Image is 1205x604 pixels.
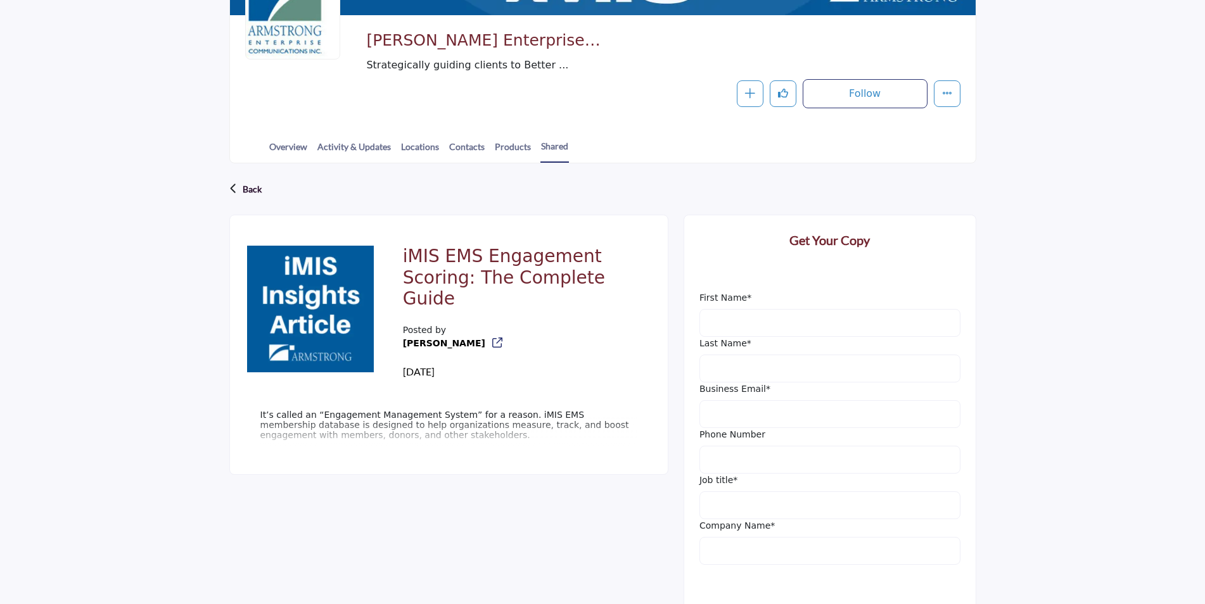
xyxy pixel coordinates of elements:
button: Like [770,80,796,107]
input: Company Name [699,537,960,565]
h2: Get Your Copy [699,230,960,249]
label: Last Name* [699,337,751,350]
button: More details [934,80,960,107]
a: Activity & Updates [317,140,392,162]
label: Job title* [699,474,737,487]
a: [PERSON_NAME] [403,338,485,348]
input: Business Email [699,400,960,428]
a: Contacts [449,140,485,162]
a: Locations [400,140,440,162]
div: Posted by [403,324,521,379]
label: Phone Number [699,428,765,441]
input: Phone Number [699,446,960,474]
p: Back [243,178,262,201]
button: Follow [803,79,928,108]
a: Products [494,140,532,162]
a: Overview [269,140,308,162]
label: First Name* [699,291,751,305]
input: Job Title [699,491,960,519]
span: Armstrong Enterprise Communications [366,30,652,51]
label: Business Email* [699,382,770,396]
input: First Name [699,309,960,337]
span: [DATE] [403,365,435,377]
input: Last Name [699,355,960,382]
h2: iMIS EMS Engagement Scoring: The Complete Guide [403,246,637,314]
label: Company Name* [699,519,775,532]
a: Shared [540,139,569,163]
p: It’s called an “Engagement Management System” for a reason. iMIS EMS membership database is desig... [260,410,637,440]
img: No Feature content logo [247,246,374,372]
span: Strategically guiding clients to Better iMIS [366,58,772,73]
